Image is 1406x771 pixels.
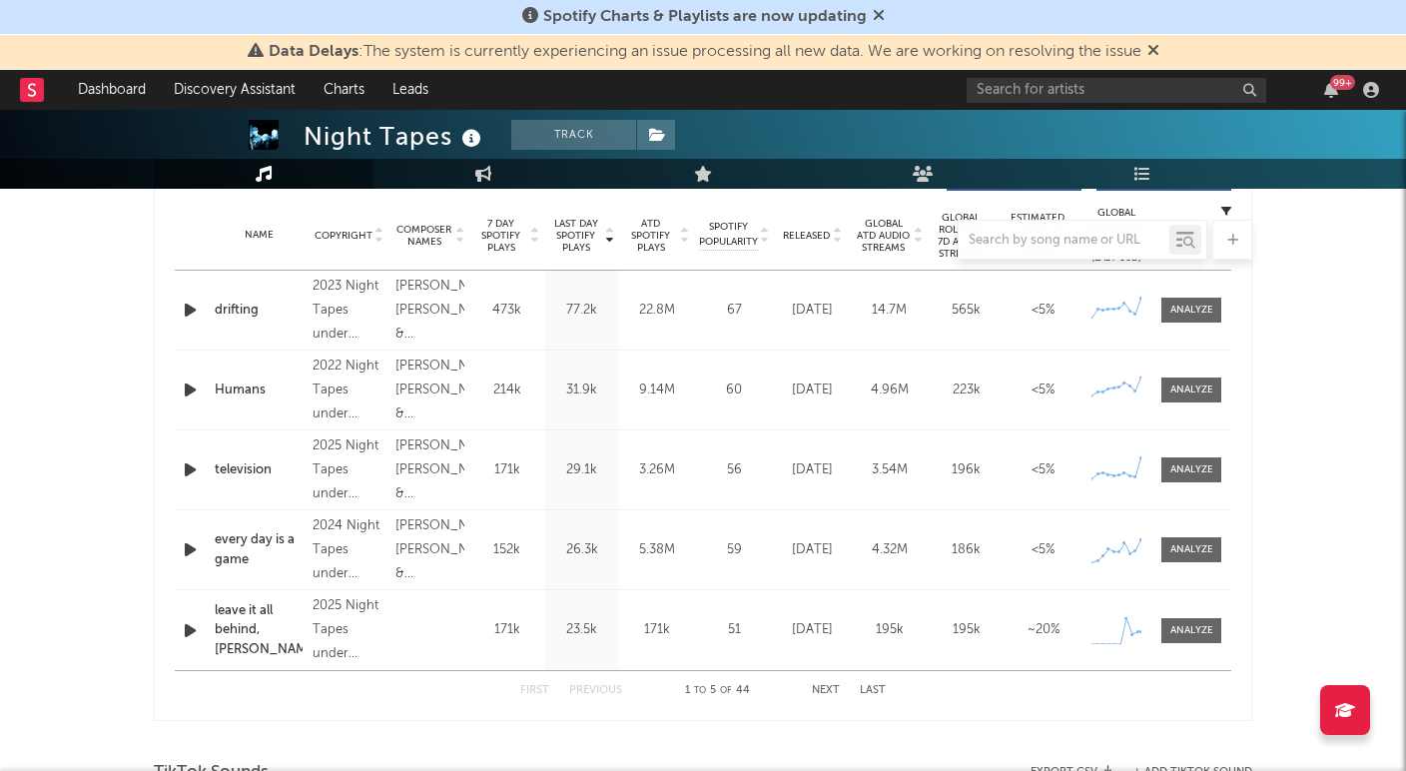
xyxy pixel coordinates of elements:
a: leave it all behind, [PERSON_NAME] [215,601,303,660]
div: 195k [933,620,1000,640]
div: <5% [1010,381,1076,400]
span: Last Day Spotify Plays [549,218,602,254]
div: 2022 Night Tapes under exclusive license to Nettwerk Music Group Inc. [313,355,385,426]
div: [DATE] [779,540,846,560]
div: 171k [474,620,539,640]
div: 9.14M [624,381,689,400]
span: Spotify Charts & Playlists are now updating [543,9,867,25]
div: 223k [933,381,1000,400]
div: 2024 Night Tapes under exclusive license to Nettwerk Music Group Inc. [313,514,385,586]
div: 14.7M [856,301,923,321]
div: Night Tapes [304,120,486,153]
span: of [720,686,732,695]
div: 67 [699,301,769,321]
a: every day is a game [215,530,303,569]
span: to [694,686,706,695]
span: Dismiss [873,9,885,25]
a: Discovery Assistant [160,70,310,110]
button: First [520,685,549,696]
div: 2025 Night Tapes under exclusive license to Nettwerk Music Group Inc. [313,594,385,666]
div: [DATE] [779,381,846,400]
a: Dashboard [64,70,160,110]
div: Global Streaming Trend (Last 60D) [1086,206,1146,266]
div: <5% [1010,460,1076,480]
div: 214k [474,381,539,400]
span: Dismiss [1147,44,1159,60]
div: 196k [933,460,1000,480]
a: Charts [310,70,378,110]
div: 60 [699,381,769,400]
div: [PERSON_NAME], [PERSON_NAME] & [PERSON_NAME] [395,355,464,426]
a: television [215,460,303,480]
div: 99 + [1330,75,1355,90]
div: 4.32M [856,540,923,560]
div: 2023 Night Tapes under exclusive license to Nettwerk Music Group Inc. [313,275,385,347]
button: Last [860,685,886,696]
a: Humans [215,381,303,400]
div: [DATE] [779,620,846,640]
span: Data Delays [269,44,358,60]
div: 59 [699,540,769,560]
div: 3.54M [856,460,923,480]
span: 7 Day Spotify Plays [474,218,527,254]
div: [PERSON_NAME], [PERSON_NAME] & [PERSON_NAME] [395,514,464,586]
div: 22.8M [624,301,689,321]
div: 3.26M [624,460,689,480]
a: Leads [378,70,442,110]
span: Global Rolling 7D Audio Streams [933,212,988,260]
span: Global ATD Audio Streams [856,218,911,254]
div: 171k [624,620,689,640]
div: 29.1k [549,460,614,480]
div: 26.3k [549,540,614,560]
div: 31.9k [549,381,614,400]
div: [DATE] [779,460,846,480]
div: 1 5 44 [662,679,772,703]
a: drifting [215,301,303,321]
div: 186k [933,540,1000,560]
button: Track [511,120,636,150]
div: 171k [474,460,539,480]
div: 51 [699,620,769,640]
div: [PERSON_NAME], [PERSON_NAME] & [PERSON_NAME] [395,275,464,347]
div: [PERSON_NAME], [PERSON_NAME] & [PERSON_NAME] [395,434,464,506]
div: 152k [474,540,539,560]
div: <5% [1010,301,1076,321]
button: Previous [569,685,622,696]
div: 4.96M [856,381,923,400]
button: Next [812,685,840,696]
div: 5.38M [624,540,689,560]
div: 473k [474,301,539,321]
div: 565k [933,301,1000,321]
div: 23.5k [549,620,614,640]
div: <5% [1010,540,1076,560]
div: 77.2k [549,301,614,321]
span: Estimated % Playlist Streams Last Day [1010,212,1064,260]
button: 99+ [1324,82,1338,98]
div: 195k [856,620,923,640]
span: ATD Spotify Plays [624,218,677,254]
div: 2025 Night Tapes under exclusive license to Nettwerk Music Group Inc. [313,434,385,506]
div: 56 [699,460,769,480]
div: [DATE] [779,301,846,321]
span: : The system is currently experiencing an issue processing all new data. We are working on resolv... [269,44,1141,60]
input: Search for artists [967,78,1266,103]
div: ~ 20 % [1010,620,1076,640]
input: Search by song name or URL [959,233,1169,249]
